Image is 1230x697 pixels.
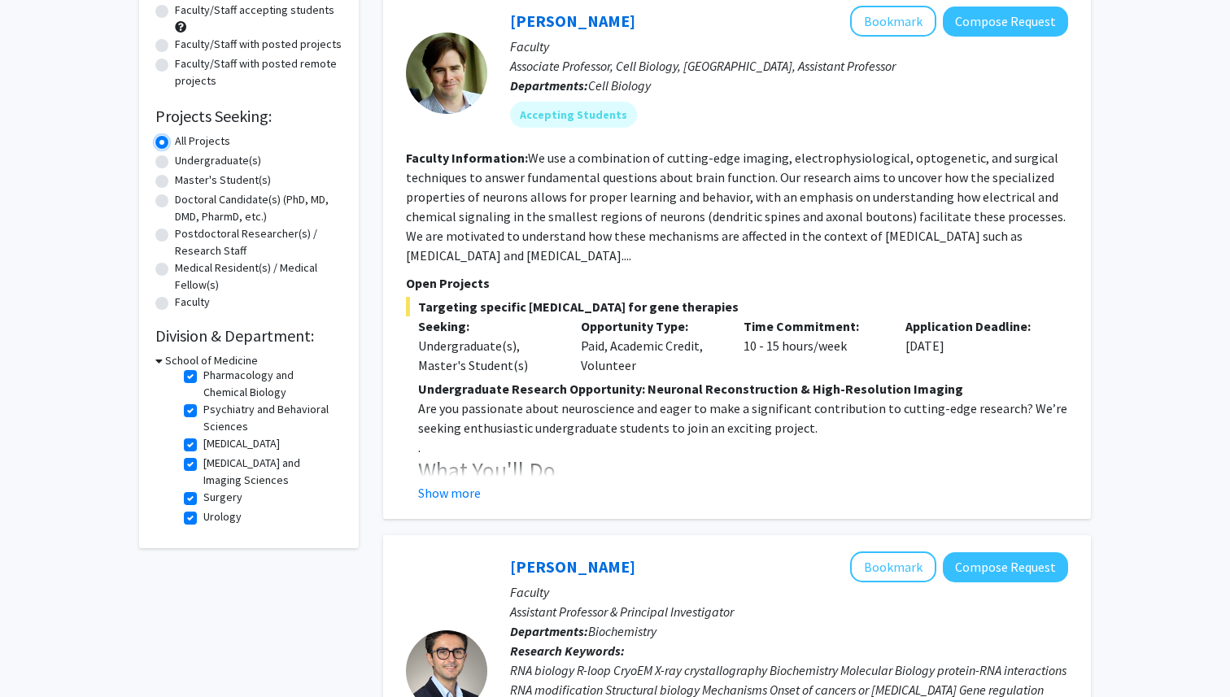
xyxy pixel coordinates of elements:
label: [MEDICAL_DATA] [203,435,280,452]
p: . [418,438,1068,457]
p: Associate Professor, Cell Biology, [GEOGRAPHIC_DATA], Assistant Professor [510,56,1068,76]
label: Surgery [203,489,242,506]
label: Faculty/Staff with posted projects [175,36,342,53]
div: [DATE] [893,316,1056,375]
label: Faculty [175,294,210,311]
fg-read-more: We use a combination of cutting-edge imaging, electrophysiological, optogenetic, and surgical tec... [406,150,1066,264]
b: Faculty Information: [406,150,528,166]
iframe: Chat [12,624,69,685]
p: Seeking: [418,316,556,336]
a: [PERSON_NAME] [510,556,635,577]
div: Undergraduate(s), Master's Student(s) [418,336,556,375]
label: Doctoral Candidate(s) (PhD, MD, DMD, PharmD, etc.) [175,191,342,225]
mat-chip: Accepting Students [510,102,637,128]
label: Faculty/Staff with posted remote projects [175,55,342,89]
label: All Projects [175,133,230,150]
p: Opportunity Type: [581,316,719,336]
h2: Projects Seeking: [155,107,342,126]
button: Compose Request to Charles Bou-Nader [943,552,1068,582]
button: Compose Request to Matt Rowan [943,7,1068,37]
strong: Undergraduate Research Opportunity: Neuronal Reconstruction & High-Resolution Imaging [418,381,963,397]
label: Undergraduate(s) [175,152,261,169]
button: Show more [418,483,481,503]
span: Biochemistry [588,623,656,639]
h3: What You'll Do [418,457,1068,485]
label: Psychiatry and Behavioral Sciences [203,401,338,435]
label: Faculty/Staff accepting students [175,2,334,19]
p: Assistant Professor & Principal Investigator [510,602,1068,621]
h3: School of Medicine [165,352,258,369]
label: Medical Resident(s) / Medical Fellow(s) [175,259,342,294]
a: [PERSON_NAME] [510,11,635,31]
p: Time Commitment: [744,316,882,336]
span: Targeting specific [MEDICAL_DATA] for gene therapies [406,297,1068,316]
p: Open Projects [406,273,1068,293]
button: Add Matt Rowan to Bookmarks [850,6,936,37]
label: [MEDICAL_DATA] and Imaging Sciences [203,455,338,489]
h2: Division & Department: [155,326,342,346]
label: Master's Student(s) [175,172,271,189]
span: Cell Biology [588,77,651,94]
p: Faculty [510,37,1068,56]
p: Faculty [510,582,1068,602]
div: Paid, Academic Credit, Volunteer [569,316,731,375]
b: Departments: [510,77,588,94]
p: Application Deadline: [905,316,1044,336]
label: Postdoctoral Researcher(s) / Research Staff [175,225,342,259]
label: Pharmacology and Chemical Biology [203,367,338,401]
b: Departments: [510,623,588,639]
p: Are you passionate about neuroscience and eager to make a significant contribution to cutting-edg... [418,399,1068,438]
div: 10 - 15 hours/week [731,316,894,375]
b: Research Keywords: [510,643,625,659]
button: Add Charles Bou-Nader to Bookmarks [850,551,936,582]
label: Urology [203,508,242,525]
